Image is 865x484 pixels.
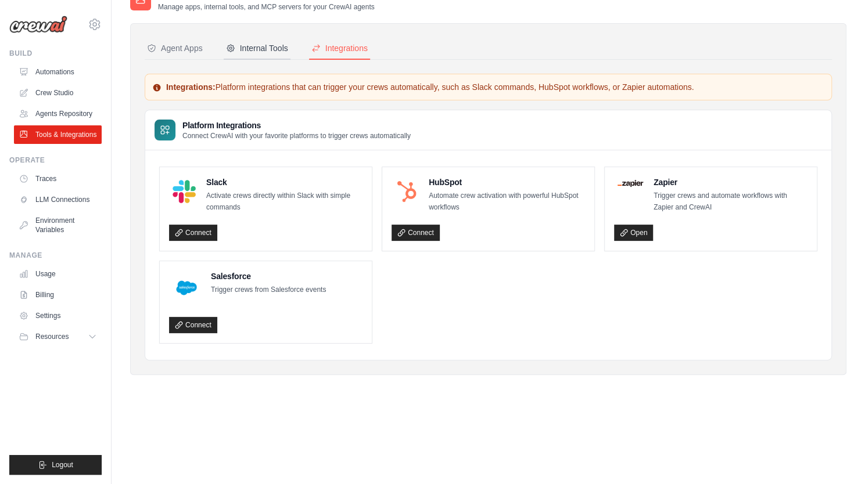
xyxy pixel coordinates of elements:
[158,2,375,12] p: Manage apps, internal tools, and MCP servers for your CrewAI agents
[14,104,102,123] a: Agents Repository
[206,176,362,188] h4: Slack
[224,38,290,60] button: Internal Tools
[429,176,585,188] h4: HubSpot
[618,180,643,187] img: Zapier Logo
[14,286,102,304] a: Billing
[145,38,205,60] button: Agent Apps
[211,284,326,296] p: Trigger crews from Salesforce events
[14,211,102,239] a: Environment Variables
[166,82,216,92] strong: Integrations:
[169,317,217,333] a: Connect
[9,156,102,165] div: Operate
[395,180,418,203] img: HubSpot Logo
[429,190,585,213] p: Automate crew activation with powerful HubSpot workflows
[14,306,102,325] a: Settings
[211,270,326,282] h4: Salesforce
[14,327,102,346] button: Resources
[169,225,217,241] a: Connect
[654,190,807,213] p: Trigger crews and automate workflows with Zapier and CrewAI
[35,332,69,341] span: Resources
[226,42,288,54] div: Internal Tools
[14,125,102,144] a: Tools & Integrations
[14,84,102,102] a: Crew Studio
[14,63,102,81] a: Automations
[206,190,362,213] p: Activate crews directly within Slack with simple commands
[9,251,102,260] div: Manage
[392,225,440,241] a: Connect
[173,180,196,203] img: Slack Logo
[152,81,824,93] p: Platform integrations that can trigger your crews automatically, such as Slack commands, HubSpot ...
[182,131,411,140] p: Connect CrewAI with your favorite platforms to trigger crews automatically
[52,460,73,469] span: Logout
[654,176,807,188] h4: Zapier
[14,265,102,283] a: Usage
[9,49,102,58] div: Build
[14,190,102,209] a: LLM Connections
[9,455,102,475] button: Logout
[309,38,370,60] button: Integrations
[173,274,200,302] img: Salesforce Logo
[14,169,102,188] a: Traces
[182,120,411,131] h3: Platform Integrations
[9,16,67,33] img: Logo
[614,225,653,241] a: Open
[147,42,203,54] div: Agent Apps
[311,42,368,54] div: Integrations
